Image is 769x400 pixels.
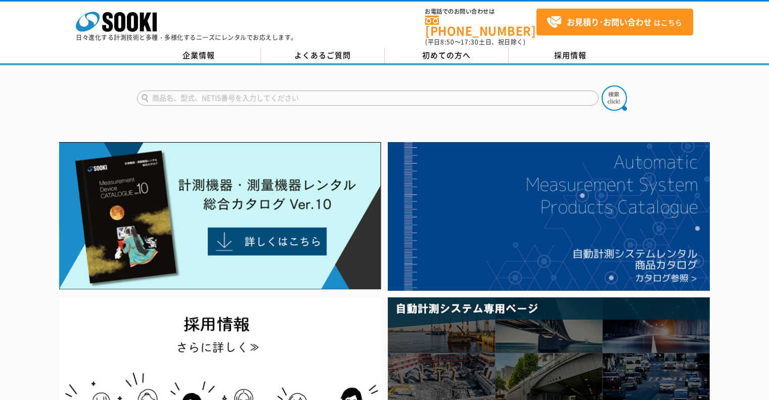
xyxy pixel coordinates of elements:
a: 初めての方へ [385,48,509,63]
img: 自動計測システムカタログ [388,142,710,291]
span: お電話でのお問い合わせは [425,9,536,15]
a: [PHONE_NUMBER] [425,16,536,36]
span: はこちら [547,15,682,30]
span: 初めての方へ [422,50,471,61]
a: よくあるご質問 [261,48,385,63]
strong: お見積り･お問い合わせ [567,16,652,28]
span: (平日 ～ 土日、祝日除く) [425,37,525,47]
a: 採用情報 [509,48,632,63]
img: Catalog Ver10 [59,142,381,290]
span: 17:30 [461,37,479,47]
img: btn_search.png [602,85,627,111]
a: お見積り･お問い合わせはこちら [536,9,693,35]
a: 企業情報 [137,48,261,63]
input: 商品名、型式、NETIS番号を入力してください [137,91,599,106]
span: 8:50 [440,37,455,47]
p: 日々進化する計測技術と多種・多様化するニーズにレンタルでお応えします。 [76,34,297,40]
